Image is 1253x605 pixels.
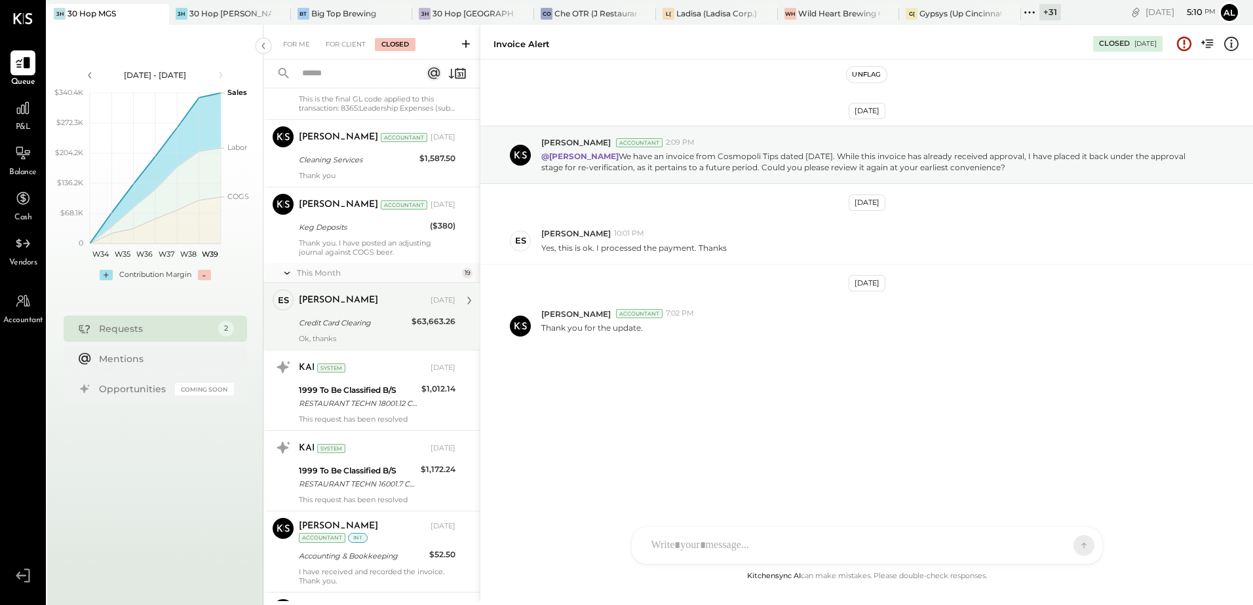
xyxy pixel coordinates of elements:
[299,94,455,113] div: This is the final GL code applied to this transaction: 8365:Leadership Expenses (sub-account of N...
[541,8,552,20] div: CO
[227,143,247,152] text: Labor
[136,249,152,259] text: W36
[299,442,315,455] div: KAI
[99,382,168,395] div: Opportunities
[319,38,372,51] div: For Client
[1039,4,1061,20] div: + 31
[381,200,427,210] div: Accountant
[663,8,674,20] div: L(
[431,132,455,143] div: [DATE]
[298,8,309,20] div: BT
[1134,39,1157,48] div: [DATE]
[847,67,886,82] button: Unflag
[100,270,113,280] div: +
[616,309,663,318] div: Accountant
[299,238,455,257] div: Thank you. I have posted an adjusting journal against COGS beer.
[299,520,378,533] div: [PERSON_NAME]
[919,8,1001,19] div: Gypsys (Up Cincinnati LLC) - Ignite
[14,212,31,224] span: Cash
[227,192,249,201] text: COGS
[297,267,459,278] div: This Month
[1,50,45,88] a: Queue
[67,8,116,19] div: 30 Hop MGS
[431,521,455,532] div: [DATE]
[1,186,45,224] a: Cash
[554,8,636,19] div: Che OTR (J Restaurant LLC) - Ignite
[849,275,885,291] div: [DATE]
[1099,39,1130,49] div: Closed
[1129,5,1142,19] div: copy link
[299,549,425,562] div: Accounting & Bookkeeping
[56,118,83,127] text: $272.3K
[849,103,885,119] div: [DATE]
[99,352,227,365] div: Mentions
[317,363,345,373] div: System
[431,200,455,210] div: [DATE]
[16,122,31,134] span: P&L
[317,444,345,453] div: System
[412,315,455,328] div: $63,663.26
[9,257,37,269] span: Vendors
[57,178,83,187] text: $136.2K
[375,38,415,51] div: Closed
[421,463,455,476] div: $1,172.24
[515,234,526,247] div: ES
[201,249,218,259] text: W39
[54,8,66,20] div: 3H
[54,88,83,97] text: $340.4K
[299,397,417,410] div: RESTAURANT TECHN 18001.12 CCD
[227,88,247,97] text: Sales
[433,8,514,19] div: 30 Hop [GEOGRAPHIC_DATA]
[421,382,455,395] div: $1,012.14
[541,137,611,148] span: [PERSON_NAME]
[299,221,426,234] div: Keg Deposits
[277,38,317,51] div: For Me
[115,249,130,259] text: W35
[99,322,212,335] div: Requests
[100,69,211,81] div: [DATE] - [DATE]
[784,8,796,20] div: WH
[119,270,191,280] div: Contribution Margin
[1,141,45,179] a: Balance
[299,495,455,504] div: This request has been resolved
[189,8,271,19] div: 30 Hop [PERSON_NAME] Summit
[419,152,455,165] div: $1,587.50
[299,567,455,585] div: I have received and recorded the invoice. Thank you.
[299,414,455,424] div: This request has been resolved
[1146,6,1216,18] div: [DATE]
[462,268,472,278] div: 19
[493,38,550,50] div: Invoice Alert
[431,443,455,454] div: [DATE]
[419,8,431,20] div: 3H
[541,322,643,344] p: Thank you for the update.
[299,316,408,329] div: Credit Card Clearing
[299,361,315,375] div: KAI
[180,249,196,259] text: W38
[541,242,727,253] p: Yes, this is ok. I processed the payment. Thanks
[299,171,455,180] div: Thank you
[299,464,417,477] div: 1999 To Be Classified B/S
[616,138,663,147] div: Accountant
[311,8,376,19] div: Big Top Brewing
[60,208,83,217] text: $68.1K
[666,308,694,319] span: 7:02 PM
[299,533,345,543] div: Accountant
[906,8,917,20] div: G(
[1219,2,1240,23] button: Al
[541,151,1208,173] p: We have an invoice from Cosmopoli Tips dated [DATE]. While this invoice has already received appr...
[176,8,187,20] div: 3H
[55,148,83,157] text: $204.2K
[1,289,45,327] a: Accountant
[299,477,417,490] div: RESTAURANT TECHN 16001.7 CCD
[299,131,378,144] div: [PERSON_NAME]
[381,133,427,142] div: Accountant
[666,137,695,148] span: 2:09 PM
[541,308,611,320] span: [PERSON_NAME]
[614,229,644,239] span: 10:01 PM
[348,533,368,543] div: int
[218,321,234,337] div: 2
[299,334,455,343] div: Ok, thanks
[11,77,35,88] span: Queue
[429,548,455,561] div: $52.50
[79,238,83,247] text: 0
